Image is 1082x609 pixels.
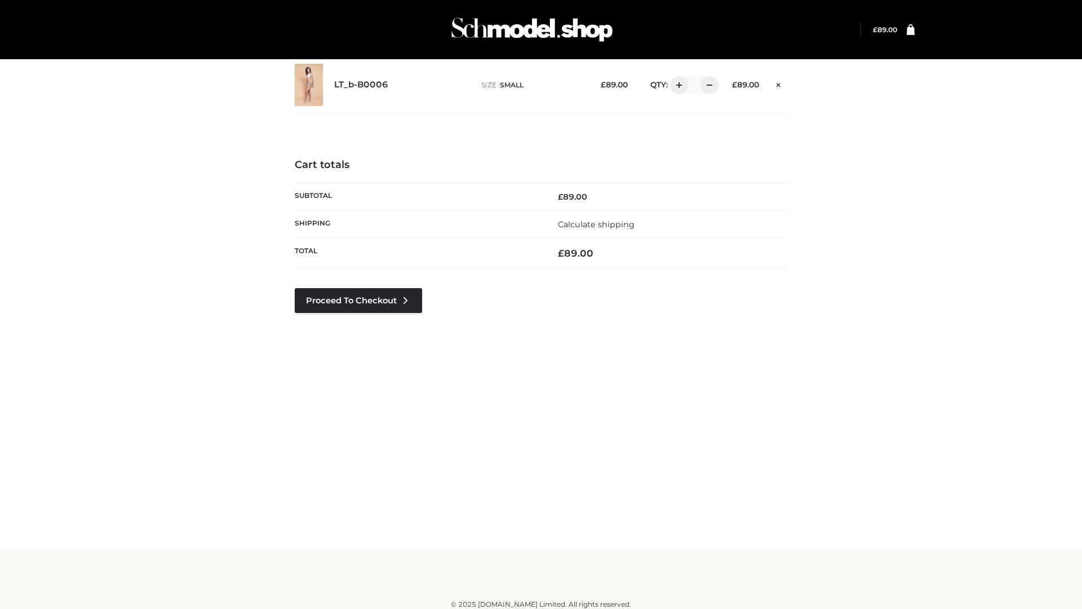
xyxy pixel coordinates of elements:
span: £ [558,192,563,202]
th: Total [295,239,541,268]
bdi: 89.00 [873,25,897,34]
span: £ [873,25,877,34]
p: size : [481,80,583,90]
span: £ [601,80,606,89]
a: Remove this item [770,76,787,91]
a: Proceed to Checkout [295,288,422,313]
span: £ [558,248,564,259]
img: Schmodel Admin 964 [447,7,617,52]
bdi: 89.00 [732,80,759,89]
span: SMALL [500,81,524,89]
bdi: 89.00 [558,248,593,259]
bdi: 89.00 [558,192,587,202]
a: LT_b-B0006 [334,80,388,90]
bdi: 89.00 [601,80,628,89]
a: £89.00 [873,25,897,34]
h4: Cart totals [295,159,787,171]
th: Shipping [295,210,541,238]
a: Calculate shipping [558,219,635,230]
th: Subtotal [295,183,541,210]
span: £ [732,80,737,89]
div: QTY: [639,76,715,94]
